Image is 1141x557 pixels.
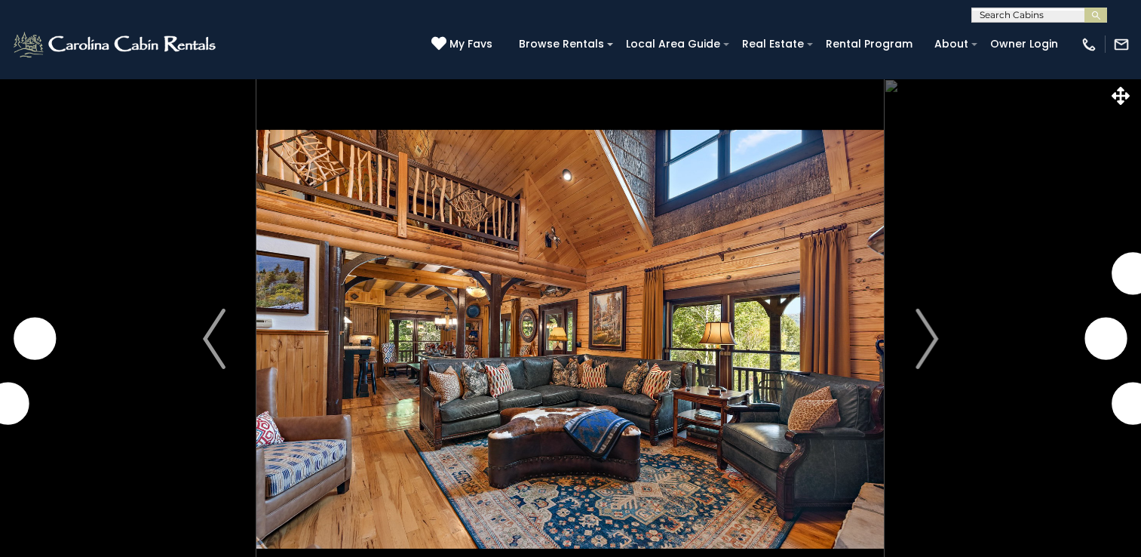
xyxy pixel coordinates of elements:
[11,29,220,60] img: White-1-2.png
[203,309,225,369] img: arrow
[735,32,811,56] a: Real Estate
[449,36,492,52] span: My Favs
[1113,36,1130,53] img: mail-regular-white.png
[618,32,728,56] a: Local Area Guide
[916,309,938,369] img: arrow
[1081,36,1097,53] img: phone-regular-white.png
[927,32,976,56] a: About
[818,32,920,56] a: Rental Program
[983,32,1066,56] a: Owner Login
[511,32,612,56] a: Browse Rentals
[431,36,496,53] a: My Favs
